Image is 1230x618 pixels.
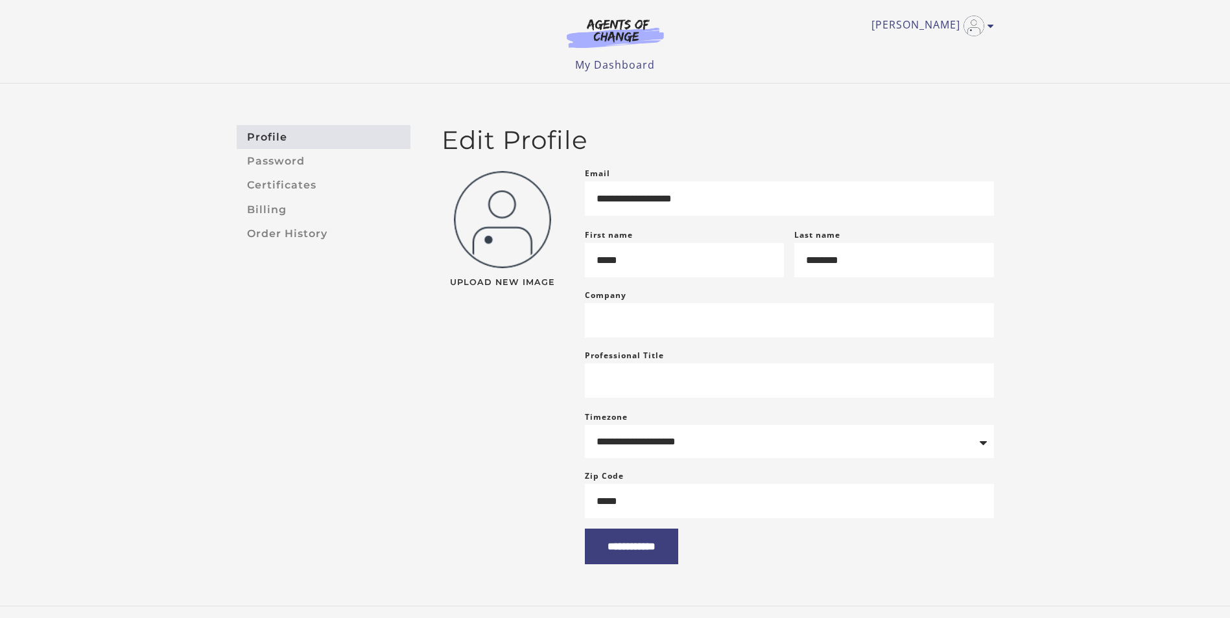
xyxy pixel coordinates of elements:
[871,16,988,36] a: Toggle menu
[237,198,410,222] a: Billing
[442,279,564,287] span: Upload New Image
[575,58,655,72] a: My Dashboard
[585,348,664,363] label: Professional Title
[585,166,610,181] label: Email
[553,18,678,48] img: Agents of Change Logo
[794,229,840,240] label: Last name
[237,125,410,149] a: Profile
[585,411,628,422] label: Timezone
[585,288,626,303] label: Company
[442,125,994,155] h2: Edit Profile
[237,149,410,173] a: Password
[585,229,633,240] label: First name
[237,222,410,246] a: Order History
[237,174,410,198] a: Certificates
[585,468,624,484] label: Zip Code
